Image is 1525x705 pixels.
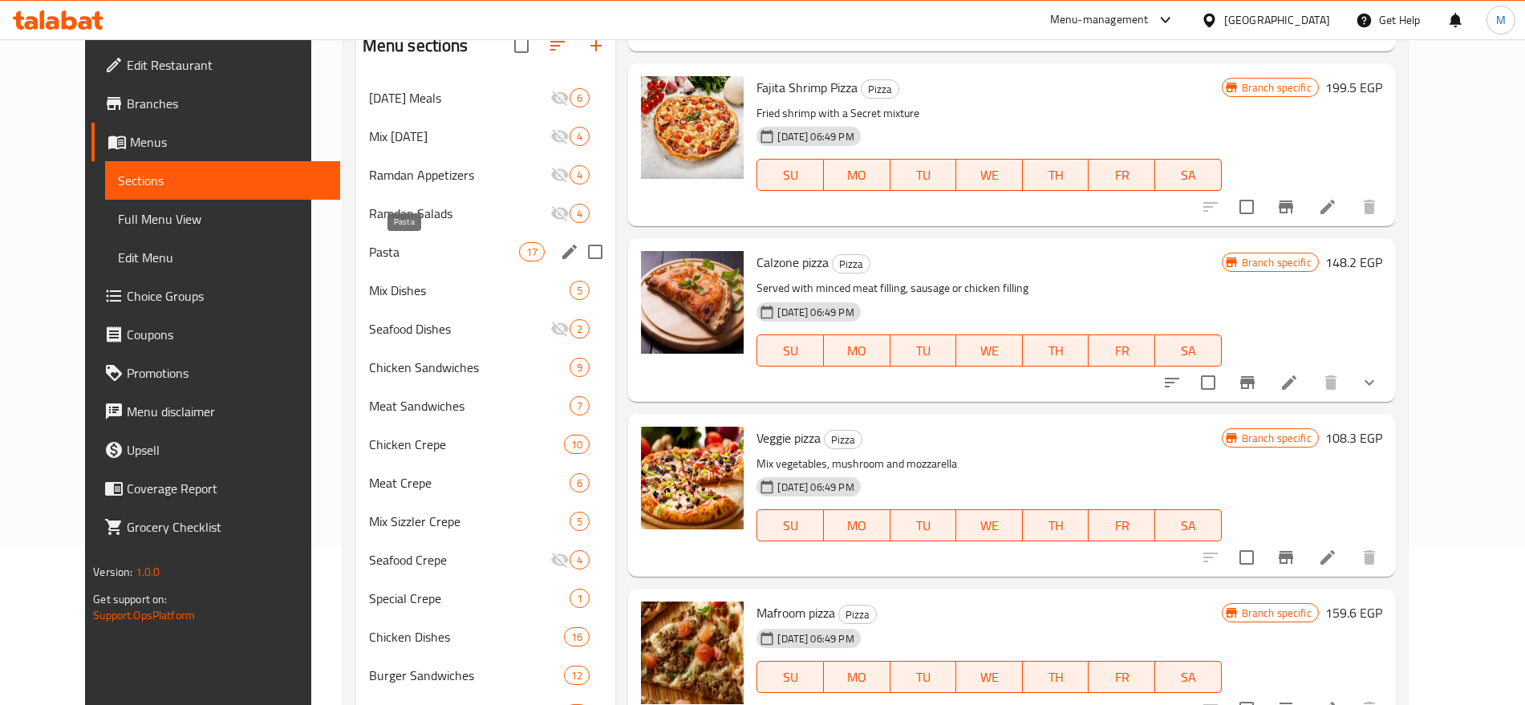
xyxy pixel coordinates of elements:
[570,589,590,608] div: items
[356,656,616,695] div: Burger Sandwiches12
[1023,509,1089,541] button: TH
[756,334,823,367] button: SU
[105,238,339,277] a: Edit Menu
[550,88,570,107] svg: Inactive section
[91,392,339,431] a: Menu disclaimer
[756,426,821,450] span: Veggie pizza
[369,165,551,184] div: Ramdan Appetizers
[1153,363,1191,402] button: sort-choices
[1155,509,1222,541] button: SA
[570,88,590,107] div: items
[1162,164,1215,187] span: SA
[570,514,589,529] span: 5
[93,605,195,626] a: Support.OpsPlatform
[1023,159,1089,191] button: TH
[369,88,551,107] div: Ramadan Meals
[105,161,339,200] a: Sections
[897,666,951,689] span: TU
[1029,666,1083,689] span: TH
[570,591,589,606] span: 1
[1267,188,1305,226] button: Branch-specific-item
[91,469,339,508] a: Coverage Report
[127,94,326,113] span: Branches
[136,561,160,582] span: 1.0.0
[505,29,538,63] span: Select all sections
[363,34,468,58] h2: Menu sections
[756,509,823,541] button: SU
[1230,541,1263,574] span: Select to update
[1029,164,1083,187] span: TH
[1029,339,1083,363] span: TH
[91,84,339,123] a: Branches
[830,339,884,363] span: MO
[356,579,616,618] div: Special Crepe1
[1280,373,1299,392] a: Edit menu item
[356,79,616,117] div: [DATE] Meals6
[1089,159,1155,191] button: FR
[1235,606,1318,621] span: Branch specific
[369,627,564,646] div: Chicken Dishes
[570,283,589,298] span: 5
[641,427,744,529] img: Veggie pizza
[1089,334,1155,367] button: FR
[91,315,339,354] a: Coupons
[570,168,589,183] span: 4
[824,509,890,541] button: MO
[1023,661,1089,693] button: TH
[570,91,589,106] span: 6
[897,164,951,187] span: TU
[1318,197,1337,217] a: Edit menu item
[956,661,1023,693] button: WE
[641,251,744,354] img: Calzone pizza
[356,541,616,579] div: Seafood Crepe4
[1155,334,1222,367] button: SA
[764,339,817,363] span: SU
[369,204,551,223] div: Ramdan Salads
[570,473,590,492] div: items
[564,627,590,646] div: items
[369,358,570,377] span: Chicken Sandwiches
[369,666,564,685] div: Burger Sandwiches
[570,319,590,338] div: items
[369,512,570,531] div: Mix Sizzler Crepe
[771,129,860,144] span: [DATE] 06:49 PM
[756,159,823,191] button: SU
[369,550,551,569] span: Seafood Crepe
[538,26,577,65] span: Sort sections
[356,156,616,194] div: Ramdan Appetizers4
[356,310,616,348] div: Seafood Dishes2
[1325,251,1382,273] h6: 148.2 EGP
[565,630,589,645] span: 16
[1235,80,1318,95] span: Branch specific
[1325,427,1382,449] h6: 108.3 EGP
[91,508,339,546] a: Grocery Checklist
[771,631,860,646] span: [DATE] 06:49 PM
[91,431,339,469] a: Upsell
[93,561,132,582] span: Version:
[1228,363,1267,402] button: Branch-specific-item
[369,589,570,608] span: Special Crepe
[570,127,590,146] div: items
[356,502,616,541] div: Mix Sizzler Crepe5
[1325,76,1382,99] h6: 199.5 EGP
[833,255,870,273] span: Pizza
[1095,339,1149,363] span: FR
[570,550,590,569] div: items
[118,209,326,229] span: Full Menu View
[118,248,326,267] span: Edit Menu
[956,159,1023,191] button: WE
[356,348,616,387] div: Chicken Sandwiches9
[570,399,589,414] span: 7
[91,277,339,315] a: Choice Groups
[890,334,957,367] button: TU
[1089,661,1155,693] button: FR
[641,76,744,179] img: Fajita Shrimp Pizza
[93,589,167,610] span: Get support on:
[963,514,1016,537] span: WE
[756,454,1221,474] p: Mix vegetables, mushroom and mozzarella
[1023,334,1089,367] button: TH
[356,233,616,271] div: Pasta17edit
[127,325,326,344] span: Coupons
[1095,164,1149,187] span: FR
